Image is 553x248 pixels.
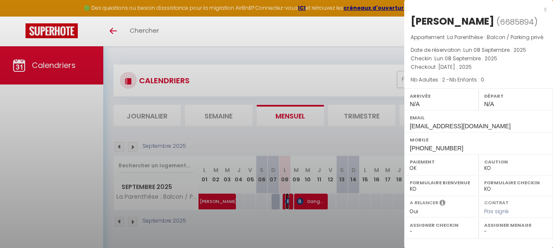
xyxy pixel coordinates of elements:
[410,123,510,130] span: [EMAIL_ADDRESS][DOMAIN_NAME]
[410,101,420,107] span: N/A
[410,113,547,122] label: Email
[410,199,438,206] label: A relancer
[484,158,547,166] label: Caution
[411,63,547,71] p: Checkout :
[484,101,494,107] span: N/A
[496,16,538,28] span: ( )
[410,178,473,187] label: Formulaire Bienvenue
[449,76,484,83] span: Nb Enfants : 0
[410,135,547,144] label: Mobile
[500,17,534,27] span: 6685894
[440,199,445,209] i: Sélectionner OUI si vous souhaiter envoyer les séquences de messages post-checkout
[484,199,509,205] label: Contrat
[484,178,547,187] label: Formulaire Checkin
[410,221,473,229] label: Assigner Checkin
[484,208,509,215] span: Pas signé
[438,63,472,70] span: [DATE] . 2025
[434,55,497,62] span: Lun 08 Septembre . 2025
[411,76,484,83] span: Nb Adultes : 2 -
[410,158,473,166] label: Paiement
[410,92,473,100] label: Arrivée
[411,46,547,54] p: Date de réservation :
[404,4,547,14] div: x
[484,92,547,100] label: Départ
[463,46,526,54] span: Lun 08 Septembre . 2025
[411,14,494,28] div: [PERSON_NAME]
[411,33,547,42] p: Appartement :
[411,54,547,63] p: Checkin :
[410,145,463,152] span: [PHONE_NUMBER]
[447,34,543,41] span: La Parenthèse : Balcon / Parking privé
[484,221,547,229] label: Assigner Menage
